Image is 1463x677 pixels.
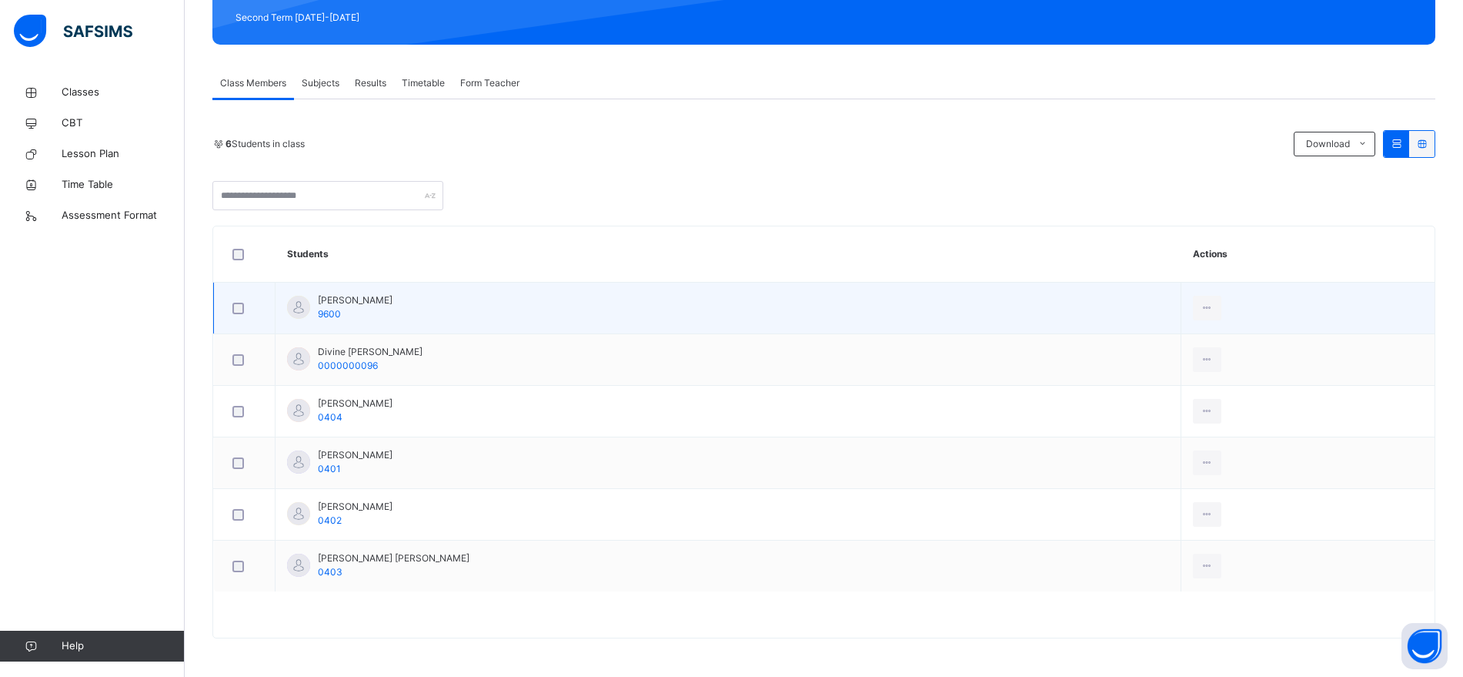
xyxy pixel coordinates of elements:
[318,514,342,526] span: 0402
[62,208,185,223] span: Assessment Format
[318,397,392,411] span: [PERSON_NAME]
[318,411,342,423] span: 0404
[318,360,378,371] span: 0000000096
[62,638,184,654] span: Help
[318,308,341,320] span: 9600
[402,76,445,90] span: Timetable
[318,448,392,462] span: [PERSON_NAME]
[225,138,232,149] b: 6
[276,226,1181,283] th: Students
[318,566,342,578] span: 0403
[220,76,286,90] span: Class Members
[302,76,339,90] span: Subjects
[355,76,386,90] span: Results
[14,15,132,47] img: safsims
[318,293,392,307] span: [PERSON_NAME]
[62,116,185,131] span: CBT
[460,76,519,90] span: Form Teacher
[1181,226,1435,283] th: Actions
[318,463,341,474] span: 0401
[62,85,185,100] span: Classes
[1306,137,1350,151] span: Download
[318,345,423,359] span: Divine [PERSON_NAME]
[62,177,185,193] span: Time Table
[225,137,305,151] span: Students in class
[62,146,185,162] span: Lesson Plan
[318,500,392,514] span: [PERSON_NAME]
[318,551,469,565] span: [PERSON_NAME] [PERSON_NAME]
[1401,623,1448,669] button: Open asap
